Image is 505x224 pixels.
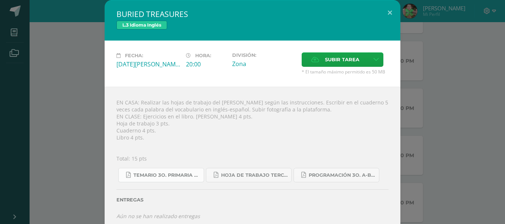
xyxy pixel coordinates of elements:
label: Entregas [116,197,389,203]
a: Hoja de trabajo TERCERO1.pdf [206,168,292,182]
a: Programación 3o. A-B Inglés.pdf [294,168,379,182]
span: * El tamaño máximo permitido es 50 MB [302,69,389,75]
span: Hoja de trabajo TERCERO1.pdf [221,172,288,178]
span: Fecha: [125,53,143,58]
span: Subir tarea [325,53,359,66]
h2: BURIED TREASURES [116,9,389,19]
span: L.3 Idioma Inglés [116,21,167,30]
span: Temario 3o. primaria 4-2025.pdf [133,172,200,178]
i: Aún no se han realizado entregas [116,213,200,220]
span: Programación 3o. A-B Inglés.pdf [309,172,375,178]
div: Zona [232,60,296,68]
a: Temario 3o. primaria 4-2025.pdf [118,168,204,182]
span: Hora: [195,53,211,58]
div: 20:00 [186,60,226,68]
label: División: [232,52,296,58]
div: [DATE][PERSON_NAME] [116,60,180,68]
